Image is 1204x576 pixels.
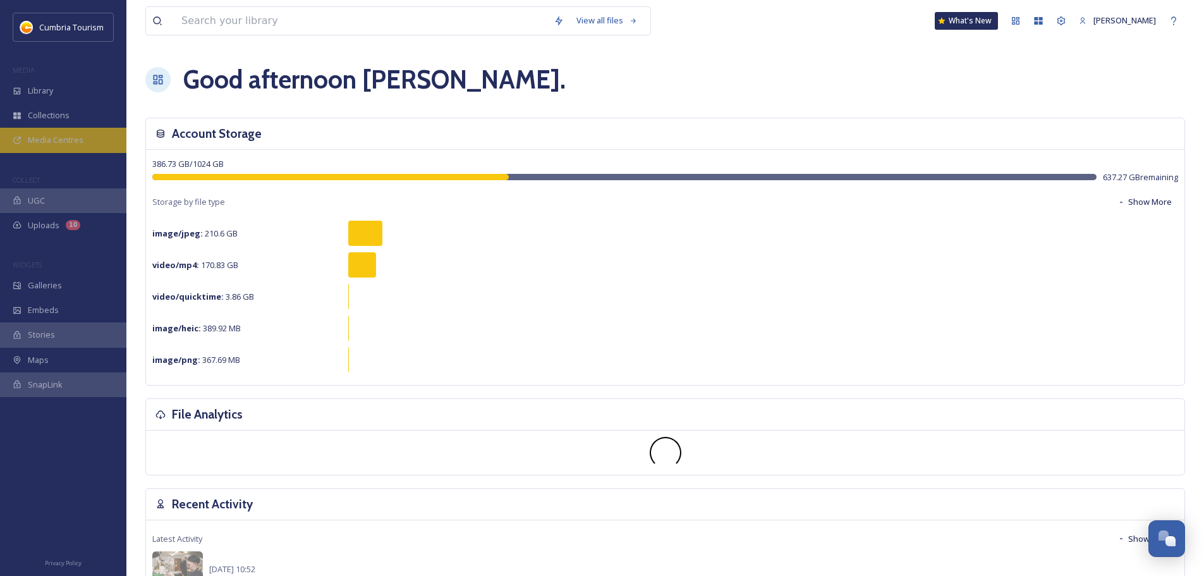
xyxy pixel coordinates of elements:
[152,228,238,239] span: 210.6 GB
[1148,520,1185,557] button: Open Chat
[45,559,82,567] span: Privacy Policy
[28,354,49,366] span: Maps
[935,12,998,30] a: What's New
[28,219,59,231] span: Uploads
[152,291,254,302] span: 3.86 GB
[152,259,199,271] strong: video/mp4 :
[152,228,203,239] strong: image/jpeg :
[28,379,63,391] span: SnapLink
[1093,15,1156,26] span: [PERSON_NAME]
[39,21,104,33] span: Cumbria Tourism
[13,260,42,269] span: WIDGETS
[28,329,55,341] span: Stories
[152,354,240,365] span: 367.69 MB
[13,175,40,185] span: COLLECT
[183,61,566,99] h1: Good afternoon [PERSON_NAME] .
[45,555,82,570] a: Privacy Policy
[28,134,83,146] span: Media Centres
[152,322,201,334] strong: image/heic :
[152,196,225,208] span: Storage by file type
[28,85,53,97] span: Library
[28,195,45,207] span: UGC
[1103,171,1178,183] span: 637.27 GB remaining
[152,322,241,334] span: 389.92 MB
[28,279,62,291] span: Galleries
[20,21,33,34] img: images.jpg
[175,7,547,35] input: Search your library
[1111,527,1178,551] button: Show More
[1073,8,1162,33] a: [PERSON_NAME]
[172,405,243,424] h3: File Analytics
[1111,190,1178,214] button: Show More
[152,259,238,271] span: 170.83 GB
[172,125,262,143] h3: Account Storage
[152,158,224,169] span: 386.73 GB / 1024 GB
[13,65,35,75] span: MEDIA
[152,354,200,365] strong: image/png :
[152,533,202,545] span: Latest Activity
[209,563,255,575] span: [DATE] 10:52
[152,291,224,302] strong: video/quicktime :
[172,495,253,513] h3: Recent Activity
[570,8,644,33] a: View all files
[28,109,70,121] span: Collections
[66,220,80,230] div: 10
[28,304,59,316] span: Embeds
